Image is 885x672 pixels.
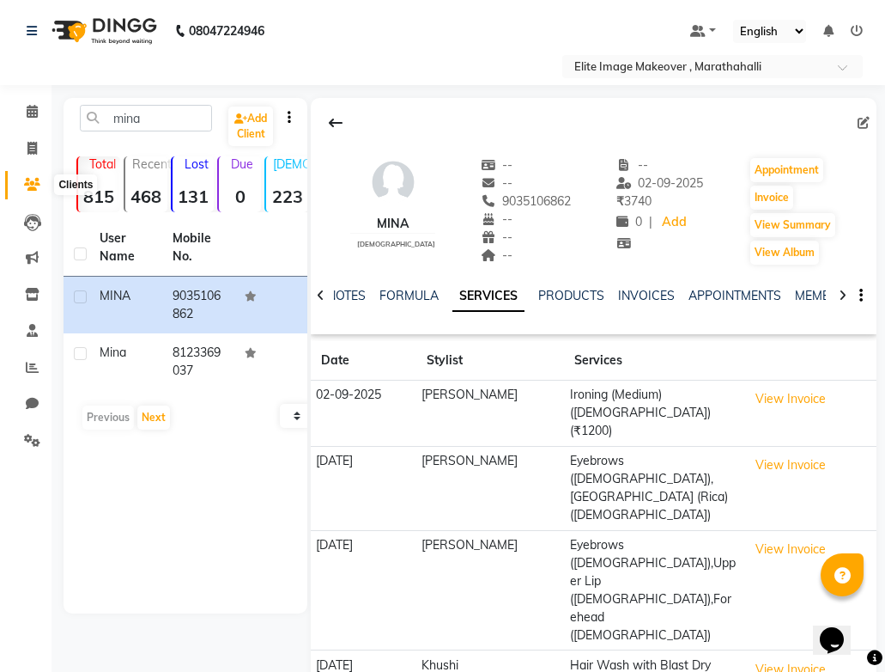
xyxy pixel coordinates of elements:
iframe: chat widget [813,603,868,655]
input: Search by Name/Mobile/Email/Code [80,105,212,131]
button: Invoice [750,186,793,210]
button: Next [137,406,170,430]
td: Eyebrows ([DEMOGRAPHIC_DATA]),[GEOGRAPHIC_DATA] (Rica) ([DEMOGRAPHIC_DATA]) [564,446,742,530]
a: INVOICES [618,288,675,303]
p: Due [222,156,261,172]
td: [PERSON_NAME] [416,446,565,530]
span: 3740 [616,193,652,209]
th: Services [564,341,742,381]
a: APPOINTMENTS [688,288,781,303]
th: User Name [89,219,162,277]
span: 0 [616,214,642,229]
td: 9035106862 [162,277,235,333]
td: Eyebrows ([DEMOGRAPHIC_DATA]),Upper Lip ([DEMOGRAPHIC_DATA]),Forehead ([DEMOGRAPHIC_DATA]) [564,530,742,651]
span: MINA [100,288,130,303]
b: 08047224946 [189,7,264,55]
a: PRODUCTS [538,288,604,303]
div: Back to Client [318,107,354,139]
span: -- [481,247,513,263]
td: [DATE] [311,530,416,651]
strong: 223 [266,186,308,207]
img: logo [44,7,161,55]
span: mina [100,345,126,360]
strong: 131 [173,186,215,207]
a: SERVICES [452,281,524,312]
div: Clients [54,174,97,195]
th: Date [311,341,416,381]
span: -- [481,229,513,245]
span: 9035106862 [481,193,572,209]
strong: 468 [125,186,167,207]
p: [DEMOGRAPHIC_DATA] [273,156,308,172]
button: View Album [750,241,819,265]
th: Mobile No. [162,219,235,277]
td: [PERSON_NAME] [416,381,565,447]
p: Total [85,156,120,172]
button: Appointment [750,158,823,182]
div: MINA [350,215,435,233]
a: FORMULA [379,288,439,303]
span: [DEMOGRAPHIC_DATA] [357,240,435,248]
strong: 0 [219,186,261,207]
a: MEMBERSHIP [795,288,875,303]
a: NOTES [327,288,366,303]
td: [DATE] [311,446,416,530]
td: 8123369037 [162,333,235,390]
td: [PERSON_NAME] [416,530,565,651]
p: Recent [132,156,167,172]
img: avatar [367,156,419,208]
th: Stylist [416,341,565,381]
button: View Invoice [748,452,833,479]
button: View Summary [750,213,835,237]
a: Add [659,211,689,235]
td: Ironing (Medium) ([DEMOGRAPHIC_DATA]) (₹1200) [564,381,742,447]
span: -- [481,175,513,191]
span: -- [616,157,649,173]
td: 02-09-2025 [311,381,416,447]
span: 02-09-2025 [616,175,704,191]
button: View Invoice [748,386,833,412]
span: -- [481,211,513,227]
a: Add Client [228,107,273,146]
span: | [649,213,652,231]
span: -- [481,157,513,173]
span: ₹ [616,193,624,209]
button: View Invoice [748,536,833,563]
p: Lost [179,156,215,172]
